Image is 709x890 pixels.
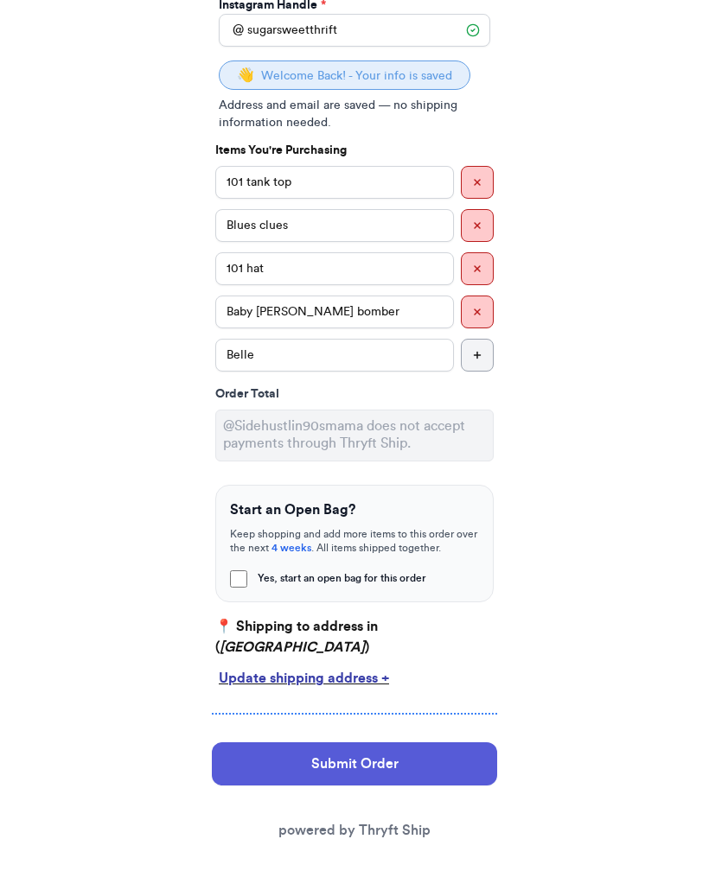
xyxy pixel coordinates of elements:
p: Keep shopping and add more items to this order over the next . All items shipped together. [230,528,479,556]
p: 📍 Shipping to address in ( ) [215,617,494,658]
input: ex.funky hat [215,253,454,286]
span: Yes, start an open bag for this order [258,572,426,586]
div: Update shipping address + [219,669,490,690]
a: powered by Thryft Ship [278,824,431,838]
p: Items You're Purchasing [215,143,494,160]
span: Welcome Back! - Your info is saved [261,71,452,83]
input: ex.funky hat [215,340,454,372]
span: 4 weeks [271,544,311,554]
em: [GEOGRAPHIC_DATA] [220,641,365,655]
span: 👋 [237,69,254,83]
div: @ [219,15,244,48]
h3: Start an Open Bag? [230,500,479,521]
div: Order Total [215,386,494,404]
input: Yes, start an open bag for this order [230,571,247,588]
p: Address and email are saved — no shipping information needed. [219,98,490,132]
button: Submit Order [212,743,497,786]
input: ex.funky hat [215,210,454,243]
input: ex.funky hat [215,296,454,329]
input: ex.funky hat [215,167,454,200]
